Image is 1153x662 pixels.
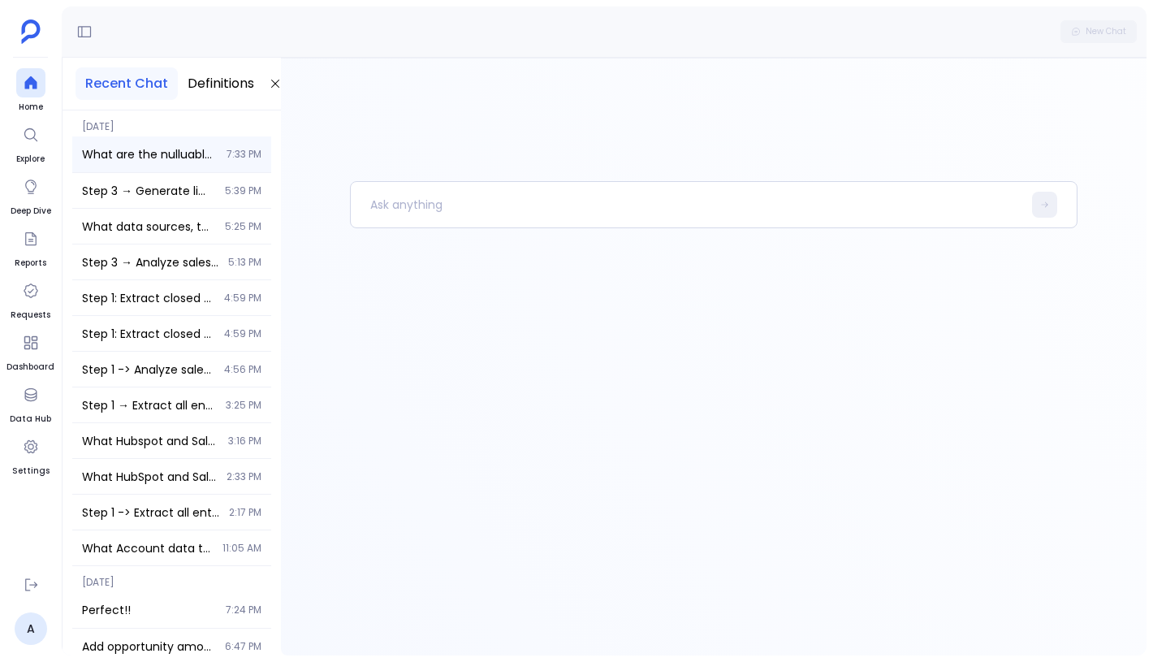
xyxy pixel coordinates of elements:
[82,326,214,342] span: Step 1: Extract closed won opportunities from last 6 months with account industry information and...
[11,276,50,322] a: Requests
[15,257,46,270] span: Reports
[227,148,261,161] span: 7:33 PM
[15,224,46,270] a: Reports
[11,309,50,322] span: Requests
[224,327,261,340] span: 4:59 PM
[72,566,271,589] span: [DATE]
[82,433,218,449] span: What Hubspot and Salesforce tables are available? Show me the tables for contacts, leads, account...
[11,172,51,218] a: Deep Dive
[82,254,218,270] span: Step 3 → Analyze sales cycle length distribution across industries from Step 2 Take results from ...
[10,413,51,426] span: Data Hub
[225,184,261,197] span: 5:39 PM
[82,290,214,306] span: Step 1: Extract closed won opportunities from last 6 months with account industry information and...
[178,67,264,100] button: Definitions
[6,328,54,374] a: Dashboard
[16,68,45,114] a: Home
[10,380,51,426] a: Data Hub
[15,612,47,645] a: A
[82,638,215,655] span: Add opportunity amount as opportunity value to the table
[82,469,217,485] span: What HubSpot and Salesforce data sources are available? Specifically looking for contact, lead, a...
[82,219,215,235] span: What data sources, tables, and columns are available for calculating Deal Velocity? I need to und...
[82,397,216,413] span: Step 1 → Extract all enterprise customers with ARR greater than 50k including owner details using...
[82,504,219,521] span: Step 1 -> Extract all enterprise customers with ARR greater than 50k using Customer key definitio...
[228,435,261,448] span: 3:16 PM
[82,183,215,199] span: Step 3 → Generate limited leaderboard report with data availability disclaimer Create final leade...
[16,153,45,166] span: Explore
[21,19,41,44] img: petavue logo
[82,602,216,618] span: Perfect!!
[6,361,54,374] span: Dashboard
[224,292,261,305] span: 4:59 PM
[12,465,50,478] span: Settings
[227,470,261,483] span: 2:33 PM
[228,256,261,269] span: 5:13 PM
[11,205,51,218] span: Deep Dive
[224,363,261,376] span: 4:56 PM
[225,640,261,653] span: 6:47 PM
[12,432,50,478] a: Settings
[82,361,214,378] span: Step 1 -> Analyze sales cycle length distribution by industry using the extracted closed won oppo...
[76,67,178,100] button: Recent Chat
[82,146,217,162] span: What are the nulluable columns in salesforce user table ?
[16,101,45,114] span: Home
[82,540,213,556] span: What Account data tables are available? Show me the structure of Account tables including fields ...
[229,506,261,519] span: 2:17 PM
[16,120,45,166] a: Explore
[222,542,261,555] span: 11:05 AM
[72,110,271,133] span: [DATE]
[225,220,261,233] span: 5:25 PM
[226,399,261,412] span: 3:25 PM
[226,604,261,617] span: 7:24 PM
